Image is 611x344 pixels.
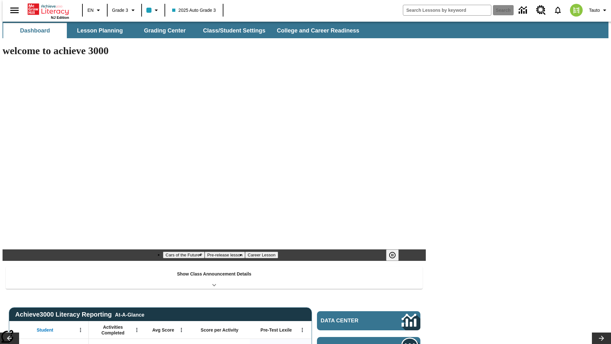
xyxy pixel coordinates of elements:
[245,252,278,258] button: Slide 3 Career Lesson
[261,327,292,333] span: Pre-Test Lexile
[163,252,205,258] button: Slide 1 Cars of the Future?
[115,311,144,318] div: At-A-Glance
[272,23,364,38] button: College and Career Readiness
[28,2,69,19] div: Home
[198,23,270,38] button: Class/Student Settings
[589,7,600,14] span: Tauto
[321,318,380,324] span: Data Center
[570,4,583,17] img: avatar image
[51,16,69,19] span: NJ Edition
[37,327,53,333] span: Student
[386,249,405,261] div: Pause
[532,2,550,19] a: Resource Center, Will open in new tab
[85,4,105,16] button: Language: EN, Select a language
[28,3,69,16] a: Home
[109,4,139,16] button: Grade: Grade 3, Select a grade
[152,327,174,333] span: Avg Score
[112,7,128,14] span: Grade 3
[92,324,134,336] span: Activities Completed
[317,311,420,330] a: Data Center
[592,333,611,344] button: Lesson carousel, Next
[201,327,239,333] span: Score per Activity
[298,325,307,335] button: Open Menu
[133,23,197,38] button: Grading Center
[68,23,132,38] button: Lesson Planning
[6,267,423,289] div: Show Class Announcement Details
[177,271,251,277] p: Show Class Announcement Details
[5,1,24,20] button: Open side menu
[88,7,94,14] span: EN
[386,249,399,261] button: Pause
[205,252,245,258] button: Slide 2 Pre-release lesson
[15,311,144,318] span: Achieve3000 Literacy Reporting
[566,2,586,18] button: Select a new avatar
[172,7,216,14] span: 2025 Auto Grade 3
[76,325,85,335] button: Open Menu
[3,23,67,38] button: Dashboard
[403,5,491,15] input: search field
[515,2,532,19] a: Data Center
[586,4,611,16] button: Profile/Settings
[3,22,608,38] div: SubNavbar
[3,23,365,38] div: SubNavbar
[144,4,163,16] button: Class color is light blue. Change class color
[177,325,186,335] button: Open Menu
[132,325,142,335] button: Open Menu
[3,45,426,57] h1: welcome to achieve 3000
[550,2,566,18] a: Notifications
